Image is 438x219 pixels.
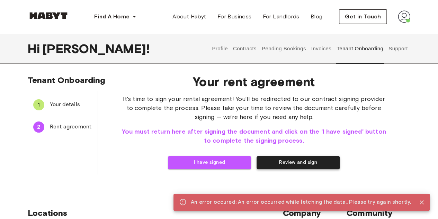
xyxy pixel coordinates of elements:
span: For Landlords [262,12,299,21]
div: user profile tabs [209,33,410,64]
div: 1Your details [28,96,97,113]
a: Blog [305,10,328,24]
span: It's time to sign your rental agreement! You'll be redirected to our contract signing provider to... [119,94,388,121]
button: Review and sign [257,156,340,169]
button: Contracts [232,33,257,64]
a: For Business [212,10,257,24]
div: An error occured: An error occurred while fetching the data.. Please try again shortly. [191,196,411,209]
span: You must return here after signing the document and click on the 'I have signed' button to comple... [119,127,388,145]
button: I have signed [168,156,251,169]
span: Hi [28,41,43,56]
button: Invoices [310,33,332,64]
a: About Habyt [167,10,212,24]
div: 2Rent agreement [28,119,97,135]
span: Blog [311,12,323,21]
a: For Landlords [257,10,305,24]
span: Locations [28,208,283,218]
img: avatar [398,10,410,23]
button: Close [417,197,427,208]
span: Get in Touch [345,12,381,21]
button: Find A Home [89,10,142,24]
span: About Habyt [172,12,206,21]
button: Tenant Onboarding [336,33,384,64]
span: [PERSON_NAME] ! [43,41,150,56]
span: Find A Home [94,12,129,21]
img: Habyt [28,12,69,19]
span: For Business [217,12,252,21]
button: Get in Touch [339,9,387,24]
div: 1 [33,99,44,110]
span: Company [283,208,347,218]
button: Pending Bookings [261,33,307,64]
button: Support [387,33,409,64]
span: Rent agreement [50,123,91,131]
span: Community [347,208,410,218]
div: 2 [33,121,44,133]
button: Profile [211,33,229,64]
span: Tenant Onboarding [28,75,106,85]
span: Your details [50,101,91,109]
span: Your rent agreement [119,74,388,89]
